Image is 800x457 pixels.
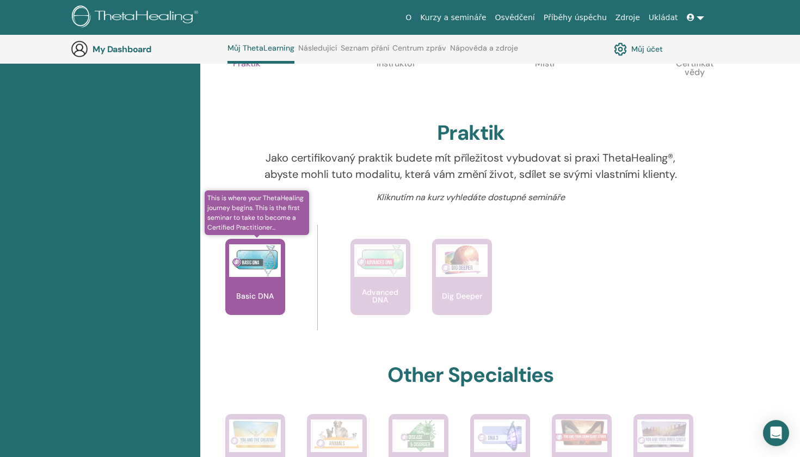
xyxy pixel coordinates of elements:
a: O [401,8,416,28]
h2: Other Specialties [387,363,553,388]
a: Seznam přání [341,44,389,61]
h3: My Dashboard [93,44,201,54]
img: You and Your Inner Circle [637,419,689,449]
img: Dig Deeper [436,244,488,277]
img: Disease and Disorder [392,419,444,452]
p: Mistr [522,59,568,105]
a: Dig Deeper Dig Deeper [432,239,492,337]
a: Můj účet [614,40,663,58]
a: Zdroje [611,8,644,28]
a: Ukládat [644,8,682,28]
img: You and the Creator [229,419,281,449]
h2: Praktik [437,121,504,146]
img: You and Your Significant Other [556,419,607,446]
a: Nápověda a zdroje [450,44,518,61]
p: Certifikát vědy [672,59,717,105]
img: Animal Seminar [311,419,362,452]
a: This is where your ThetaHealing journey begins. This is the first seminar to take to become a Cer... [225,239,285,337]
a: Příběhy úspěchu [539,8,611,28]
p: Praktik [224,59,269,105]
a: Kurzy a semináře [416,8,490,28]
a: Advanced DNA Advanced DNA [350,239,410,337]
img: Basic DNA [229,244,281,277]
a: Centrum zpráv [392,44,446,61]
img: cog.svg [614,40,627,58]
div: Open Intercom Messenger [763,420,789,446]
img: generic-user-icon.jpg [71,40,88,58]
p: Kliknutím na kurz vyhledáte dostupné semináře [263,191,679,204]
img: DNA 3 [474,419,526,452]
a: Následující [298,44,337,61]
p: Advanced DNA [350,288,410,304]
a: Osvědčení [491,8,539,28]
a: Můj ThetaLearning [227,44,294,64]
p: Dig Deeper [438,292,487,300]
img: Advanced DNA [354,244,406,277]
p: Basic DNA [232,292,278,300]
p: Instruktor [373,59,419,105]
span: This is where your ThetaHealing journey begins. This is the first seminar to take to become a Cer... [205,190,310,235]
img: logo.png [72,5,202,30]
p: Jako certifikovaný praktik budete mít příležitost vybudovat si praxi ThetaHealing®, abyste mohli ... [263,150,679,182]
